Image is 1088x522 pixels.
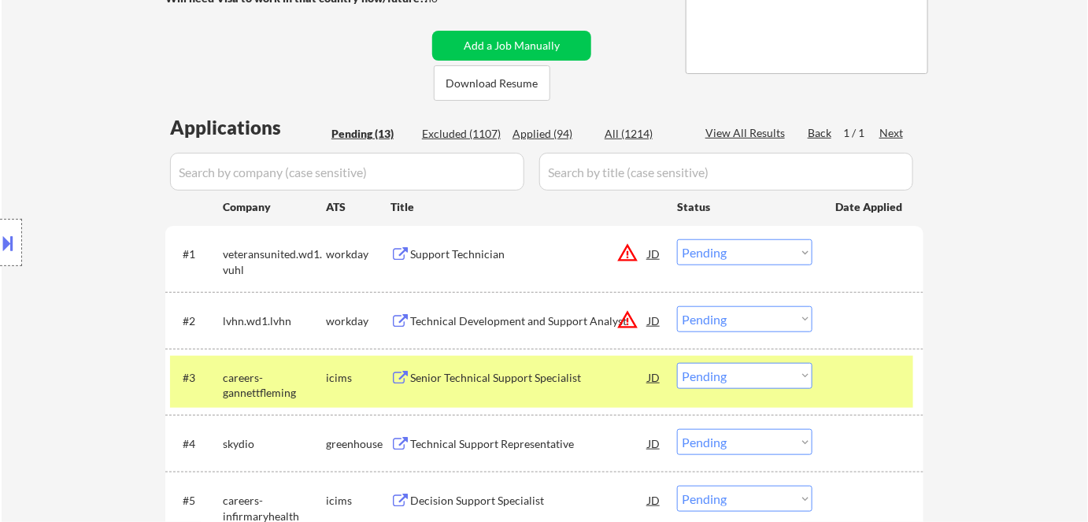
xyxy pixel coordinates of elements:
[539,153,913,191] input: Search by title (case sensitive)
[326,436,390,452] div: greenhouse
[410,313,648,329] div: Technical Development and Support Analyst
[326,370,390,386] div: icims
[646,429,662,457] div: JD
[646,306,662,335] div: JD
[677,192,812,220] div: Status
[705,125,790,141] div: View All Results
[422,126,501,142] div: Excluded (1107)
[835,199,905,215] div: Date Applied
[410,493,648,509] div: Decision Support Specialist
[410,370,648,386] div: Senior Technical Support Specialist
[183,493,210,509] div: #5
[390,199,662,215] div: Title
[616,309,638,331] button: warning_amber
[331,126,410,142] div: Pending (13)
[843,125,879,141] div: 1 / 1
[410,436,648,452] div: Technical Support Representative
[513,126,591,142] div: Applied (94)
[410,246,648,262] div: Support Technician
[183,436,210,452] div: #4
[616,242,638,264] button: warning_amber
[326,493,390,509] div: icims
[646,239,662,268] div: JD
[432,31,591,61] button: Add a Job Manually
[808,125,833,141] div: Back
[223,436,326,452] div: skydio
[646,486,662,514] div: JD
[605,126,683,142] div: All (1214)
[326,199,390,215] div: ATS
[434,65,550,101] button: Download Resume
[879,125,905,141] div: Next
[170,153,524,191] input: Search by company (case sensitive)
[646,363,662,391] div: JD
[326,246,390,262] div: workday
[326,313,390,329] div: workday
